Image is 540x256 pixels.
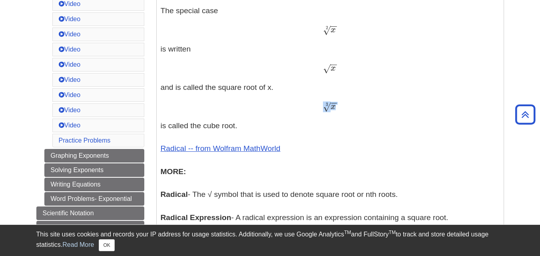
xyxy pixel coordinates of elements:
[59,31,81,38] a: Video
[323,101,331,112] span: √
[389,230,396,235] sup: TM
[44,192,144,206] a: Word Problems- Exponential
[161,213,231,222] b: Radical Expression
[512,109,538,120] a: Back to Top
[99,239,114,251] button: Close
[59,122,81,129] a: Video
[331,64,336,73] span: x
[161,144,281,153] a: Radical -- from Wolfram MathWorld
[43,210,94,216] span: Scientific Notation
[59,0,81,7] a: Video
[59,91,81,98] a: Video
[161,167,186,176] b: MORE:
[59,76,81,83] a: Video
[323,63,331,74] span: √
[44,178,144,191] a: Writing Equations
[62,241,94,248] a: Read More
[326,102,328,107] span: 3
[59,16,81,22] a: Video
[36,221,144,234] a: Averages
[161,190,188,198] b: Radical
[36,206,144,220] a: Scientific Notation
[59,107,81,113] a: Video
[44,149,144,163] a: Graphing Exponents
[59,46,81,53] a: Video
[59,61,81,68] a: Video
[331,26,336,34] span: x
[331,102,336,111] span: x
[59,137,111,144] a: Practice Problems
[323,25,331,36] span: √
[44,163,144,177] a: Solving Exponents
[36,230,504,251] div: This site uses cookies and records your IP address for usage statistics. Additionally, we use Goo...
[43,224,70,231] span: Averages
[326,25,328,30] span: 2
[344,230,351,235] sup: TM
